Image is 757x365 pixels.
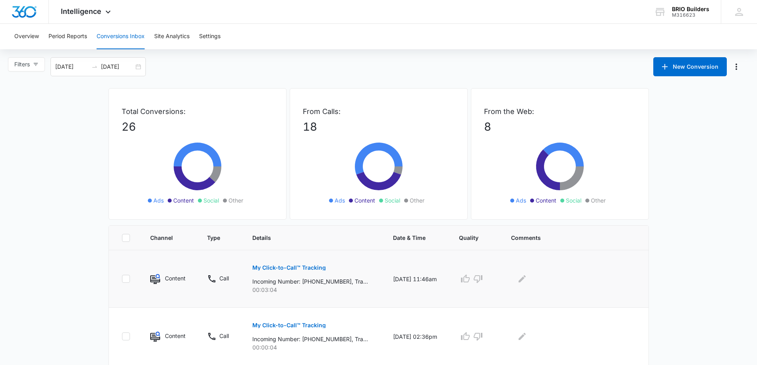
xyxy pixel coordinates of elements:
p: 18 [303,118,455,135]
span: Channel [150,234,176,242]
p: Incoming Number: [PHONE_NUMBER], Tracking Number: [PHONE_NUMBER], Ring To: [PHONE_NUMBER], Caller... [252,335,368,343]
button: New Conversion [653,57,727,76]
button: Filters [8,57,45,71]
p: Content [165,332,186,340]
input: End date [101,62,134,71]
p: From the Web: [484,106,636,117]
span: Ads [153,196,164,205]
p: 26 [122,118,273,135]
button: My Click-to-Call™ Tracking [252,258,326,277]
p: 00:03:04 [252,286,374,294]
button: Edit Comments [516,330,529,343]
p: Call [219,274,229,282]
span: Filters [14,60,30,69]
p: 8 [484,118,636,135]
button: Edit Comments [516,272,529,285]
span: Quality [459,234,480,242]
div: account name [672,6,709,12]
input: Start date [55,62,88,71]
p: Call [219,332,229,340]
span: to [91,64,98,70]
p: My Click-to-Call™ Tracking [252,323,326,328]
td: [DATE] 11:46am [383,250,449,308]
button: My Click-to-Call™ Tracking [252,316,326,335]
span: Ads [335,196,345,205]
p: Incoming Number: [PHONE_NUMBER], Tracking Number: [PHONE_NUMBER], Ring To: [PHONE_NUMBER], Caller... [252,277,368,286]
span: swap-right [91,64,98,70]
span: Type [207,234,222,242]
span: Intelligence [61,7,101,15]
span: Social [203,196,219,205]
span: Social [566,196,581,205]
div: account id [672,12,709,18]
span: Other [228,196,243,205]
button: Overview [14,24,39,49]
p: 00:00:04 [252,343,374,351]
span: Content [354,196,375,205]
button: Conversions Inbox [97,24,145,49]
span: Date & Time [393,234,428,242]
span: Social [385,196,400,205]
button: Site Analytics [154,24,190,49]
span: Details [252,234,362,242]
button: Manage Numbers [730,60,743,73]
p: Total Conversions: [122,106,273,117]
span: Comments [511,234,624,242]
span: Other [591,196,606,205]
button: Settings [199,24,221,49]
p: Content [165,274,186,282]
span: Other [410,196,424,205]
p: My Click-to-Call™ Tracking [252,265,326,270]
span: Content [536,196,556,205]
span: Ads [516,196,526,205]
span: Content [173,196,194,205]
button: Period Reports [48,24,87,49]
p: From Calls: [303,106,455,117]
